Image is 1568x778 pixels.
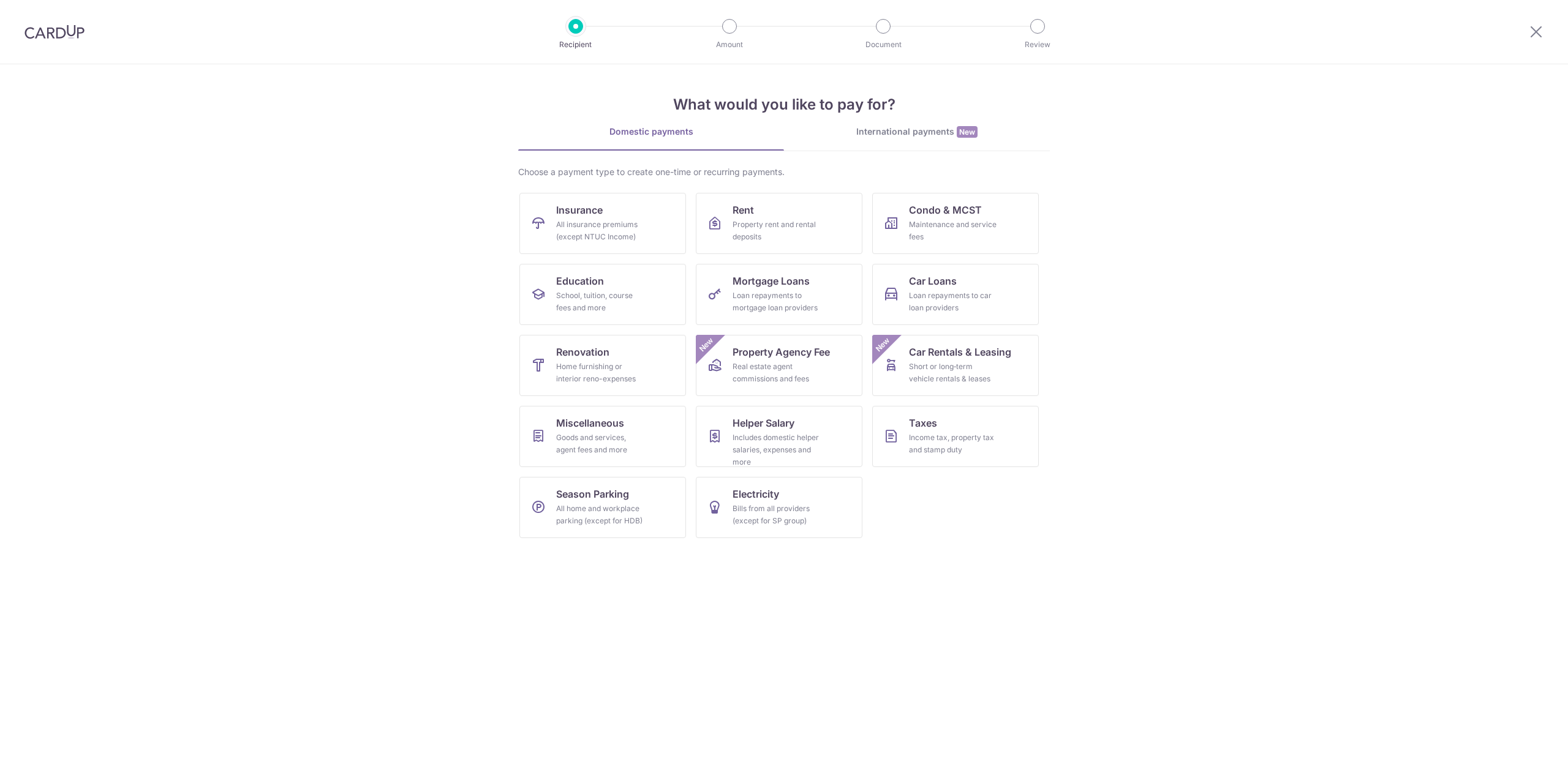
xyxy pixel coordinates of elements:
a: InsuranceAll insurance premiums (except NTUC Income) [519,193,686,254]
a: Helper SalaryIncludes domestic helper salaries, expenses and more [696,406,862,467]
span: Condo & MCST [909,203,982,217]
div: Short or long‑term vehicle rentals & leases [909,361,997,385]
p: Amount [684,39,775,51]
h4: What would you like to pay for? [518,94,1050,116]
p: Document [838,39,929,51]
a: MiscellaneousGoods and services, agent fees and more [519,406,686,467]
span: Mortgage Loans [733,274,810,288]
a: RentProperty rent and rental deposits [696,193,862,254]
div: All home and workplace parking (except for HDB) [556,503,644,527]
a: RenovationHome furnishing or interior reno-expenses [519,335,686,396]
p: Review [992,39,1083,51]
a: EducationSchool, tuition, course fees and more [519,264,686,325]
div: Loan repayments to mortgage loan providers [733,290,821,314]
span: Education [556,274,604,288]
div: Property rent and rental deposits [733,219,821,243]
span: Insurance [556,203,603,217]
div: Loan repayments to car loan providers [909,290,997,314]
span: Season Parking [556,487,629,501]
img: CardUp [24,24,85,39]
a: Mortgage LoansLoan repayments to mortgage loan providers [696,264,862,325]
div: Domestic payments [518,125,784,138]
span: Miscellaneous [556,416,624,430]
span: New [873,335,893,355]
div: International payments [784,125,1050,138]
div: Maintenance and service fees [909,219,997,243]
a: Season ParkingAll home and workplace parking (except for HDB) [519,477,686,538]
a: TaxesIncome tax, property tax and stamp duty [872,406,1039,467]
span: Renovation [556,345,609,359]
div: All insurance premiums (except NTUC Income) [556,219,644,243]
div: Choose a payment type to create one-time or recurring payments. [518,166,1050,178]
span: Property Agency Fee [733,345,830,359]
span: Electricity [733,487,779,501]
span: Helper Salary [733,416,794,430]
a: Car LoansLoan repayments to car loan providers [872,264,1039,325]
div: Real estate agent commissions and fees [733,361,821,385]
span: Rent [733,203,754,217]
a: Property Agency FeeReal estate agent commissions and feesNew [696,335,862,396]
div: Income tax, property tax and stamp duty [909,432,997,456]
span: Car Rentals & Leasing [909,345,1011,359]
div: Bills from all providers (except for SP group) [733,503,821,527]
span: Taxes [909,416,937,430]
span: New [696,335,717,355]
span: New [957,126,978,138]
a: Condo & MCSTMaintenance and service fees [872,193,1039,254]
div: Includes domestic helper salaries, expenses and more [733,432,821,468]
span: Car Loans [909,274,957,288]
div: School, tuition, course fees and more [556,290,644,314]
div: Home furnishing or interior reno-expenses [556,361,644,385]
a: Car Rentals & LeasingShort or long‑term vehicle rentals & leasesNew [872,335,1039,396]
p: Recipient [530,39,621,51]
a: ElectricityBills from all providers (except for SP group) [696,477,862,538]
div: Goods and services, agent fees and more [556,432,644,456]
